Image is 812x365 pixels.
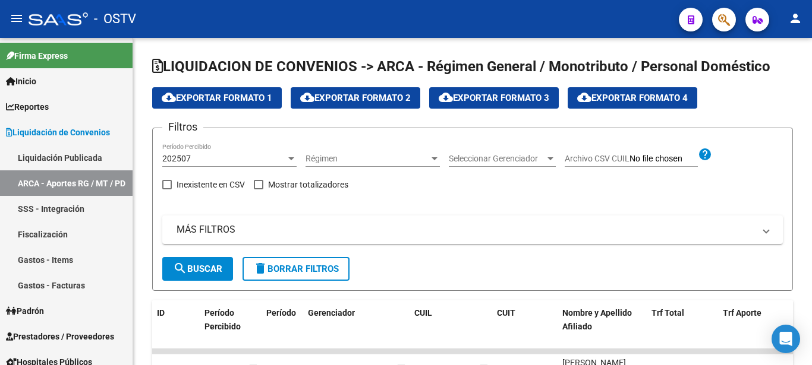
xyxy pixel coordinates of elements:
span: Exportar Formato 3 [439,93,549,103]
span: ID [157,308,165,318]
span: Inexistente en CSV [177,177,245,192]
span: Exportar Formato 4 [577,93,688,103]
datatable-header-cell: CUIT [492,300,558,353]
span: LIQUIDACION DE CONVENIOS -> ARCA - Régimen General / Monotributo / Personal Doméstico [152,58,770,75]
mat-icon: cloud_download [162,90,176,104]
span: Mostrar totalizadores [268,177,348,192]
mat-icon: search [173,261,187,275]
span: Trf Total [652,308,684,318]
datatable-header-cell: ID [152,300,200,353]
datatable-header-cell: Período Percibido [200,300,244,353]
mat-icon: menu [10,11,24,26]
span: Prestadores / Proveedores [6,330,114,343]
button: Exportar Formato 3 [429,87,559,109]
span: Nombre y Apellido Afiliado [562,308,632,331]
mat-icon: cloud_download [577,90,591,104]
span: Trf Aporte [723,308,761,318]
mat-icon: delete [253,261,267,275]
span: CUIL [414,308,432,318]
button: Exportar Formato 4 [568,87,697,109]
span: Período [266,308,296,318]
span: CUIT [497,308,515,318]
span: Seleccionar Gerenciador [449,154,545,164]
span: Buscar [173,264,222,274]
datatable-header-cell: Trf Aporte [718,300,789,353]
datatable-header-cell: Período [262,300,303,353]
h3: Filtros [162,119,203,135]
button: Borrar Filtros [243,257,350,281]
span: Exportar Formato 2 [300,93,411,103]
mat-icon: help [698,147,712,161]
span: Padrón [6,304,44,318]
datatable-header-cell: Nombre y Apellido Afiliado [558,300,647,353]
span: Liquidación de Convenios [6,126,110,139]
mat-icon: cloud_download [439,90,453,104]
mat-expansion-panel-header: MÁS FILTROS [162,215,783,244]
span: Gerenciador [308,308,355,318]
span: Período Percibido [204,308,241,331]
span: Borrar Filtros [253,264,339,274]
span: Exportar Formato 1 [162,93,272,103]
mat-icon: cloud_download [300,90,314,104]
span: Inicio [6,75,36,88]
button: Exportar Formato 1 [152,87,282,109]
datatable-header-cell: Gerenciador [303,300,392,353]
datatable-header-cell: Trf Total [647,300,718,353]
button: Exportar Formato 2 [291,87,420,109]
datatable-header-cell: CUIL [410,300,475,353]
span: Archivo CSV CUIL [565,154,630,163]
button: Buscar [162,257,233,281]
span: Reportes [6,100,49,113]
span: 202507 [162,154,191,163]
span: Firma Express [6,49,68,62]
div: Open Intercom Messenger [772,325,800,353]
mat-icon: person [788,11,802,26]
span: - OSTV [94,6,136,32]
span: Régimen [306,154,429,164]
mat-panel-title: MÁS FILTROS [177,223,754,236]
input: Archivo CSV CUIL [630,154,698,164]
